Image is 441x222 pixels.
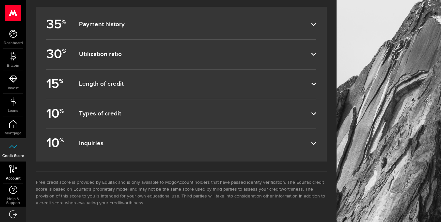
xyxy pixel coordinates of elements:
dfn: Payment history [79,21,311,28]
li: Free credit score is provided by Equifax and is only available to MogoAccount holders that have p... [36,179,327,207]
sup: % [62,18,66,25]
b: 30 [46,44,68,65]
button: Open LiveChat chat widget [5,3,25,22]
b: 15 [46,74,68,95]
dfn: Utilization ratio [79,50,311,58]
sup: % [59,137,64,144]
sup: % [59,78,63,85]
dfn: Length of credit [79,80,311,88]
b: 10 [46,103,68,125]
dfn: Types of credit [79,110,311,118]
sup: % [62,48,66,55]
dfn: Inquiries [79,140,311,147]
b: 10 [46,133,68,154]
b: 35 [46,14,68,35]
sup: % [59,108,64,114]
